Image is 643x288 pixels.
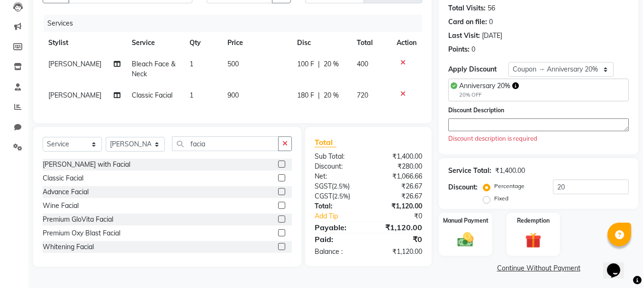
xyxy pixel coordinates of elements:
[494,182,525,190] label: Percentage
[48,91,101,99] span: [PERSON_NAME]
[369,234,430,245] div: ₹0
[369,201,430,211] div: ₹1,120.00
[603,250,634,279] iframe: chat widget
[357,60,368,68] span: 400
[308,191,369,201] div: ( )
[308,181,369,191] div: ( )
[308,222,369,233] div: Payable:
[459,81,510,90] span: Anniversary 20%
[291,32,351,54] th: Disc
[448,3,486,13] div: Total Visits:
[453,231,478,249] img: _cash.svg
[379,211,429,221] div: ₹0
[324,90,339,100] span: 20 %
[351,32,391,54] th: Total
[172,136,279,151] input: Search or Scan
[448,166,491,176] div: Service Total:
[297,59,314,69] span: 100 F
[43,160,130,170] div: [PERSON_NAME] with Facial
[227,91,239,99] span: 900
[126,32,183,54] th: Service
[369,152,430,162] div: ₹1,400.00
[369,247,430,257] div: ₹1,120.00
[43,173,83,183] div: Classic Facial
[315,137,336,147] span: Total
[482,31,502,41] div: [DATE]
[43,215,113,225] div: Premium GloVita Facial
[441,263,636,273] a: Continue Without Payment
[132,60,175,78] span: Bleach Face & Neck
[44,15,429,32] div: Services
[132,91,172,99] span: Classic Facial
[184,32,222,54] th: Qty
[357,91,368,99] span: 720
[308,171,369,181] div: Net:
[318,59,320,69] span: |
[48,60,101,68] span: [PERSON_NAME]
[334,192,348,200] span: 2.5%
[391,32,422,54] th: Action
[318,90,320,100] span: |
[190,91,193,99] span: 1
[43,32,126,54] th: Stylist
[443,216,489,225] label: Manual Payment
[324,59,339,69] span: 20 %
[308,152,369,162] div: Sub Total:
[448,106,504,115] label: Discount Description
[471,45,475,54] div: 0
[448,134,629,144] div: Discount description is required
[369,222,430,233] div: ₹1,120.00
[315,182,332,190] span: SGST
[369,171,430,181] div: ₹1,066.66
[459,91,519,99] div: 20% OFF
[43,228,120,238] div: Premium Oxy Blast Facial
[308,201,369,211] div: Total:
[308,247,369,257] div: Balance :
[369,162,430,171] div: ₹280.00
[308,162,369,171] div: Discount:
[190,60,193,68] span: 1
[308,211,379,221] a: Add Tip
[448,182,478,192] div: Discount:
[227,60,239,68] span: 500
[495,166,525,176] div: ₹1,400.00
[369,181,430,191] div: ₹26.67
[494,194,508,203] label: Fixed
[369,191,430,201] div: ₹26.67
[489,17,493,27] div: 0
[222,32,291,54] th: Price
[520,231,546,251] img: _gift.svg
[448,17,487,27] div: Card on file:
[488,3,495,13] div: 56
[43,242,94,252] div: Whitening Facial
[517,216,550,225] label: Redemption
[448,64,508,74] div: Apply Discount
[297,90,314,100] span: 180 F
[43,201,79,211] div: Wine Facial
[315,192,332,200] span: CGST
[334,182,348,190] span: 2.5%
[43,187,89,197] div: Advance Facial
[448,31,480,41] div: Last Visit:
[448,45,470,54] div: Points:
[308,234,369,245] div: Paid:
